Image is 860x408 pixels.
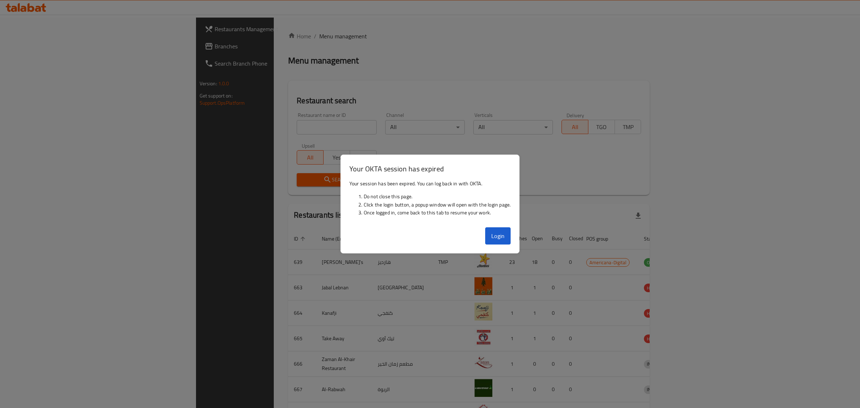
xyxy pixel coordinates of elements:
[364,193,511,200] li: Do not close this page.
[485,227,511,245] button: Login
[349,163,511,174] h3: Your OKTA session has expired
[341,177,520,225] div: Your session has been expired. You can log back in with OKTA.
[364,201,511,209] li: Click the login button, a popup window will open with the login page.
[364,209,511,217] li: Once logged in, come back to this tab to resume your work.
